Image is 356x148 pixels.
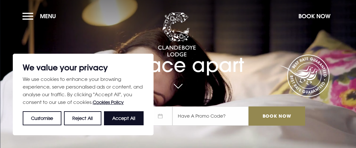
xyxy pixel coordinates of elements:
[51,44,305,76] h1: A place apart
[13,54,154,135] div: We value your privacy
[172,106,249,126] input: Have A Promo Code?
[22,9,59,23] button: Menu
[23,64,144,71] p: We value your privacy
[23,75,144,106] p: We use cookies to enhance your browsing experience, serve personalised ads or content, and analys...
[104,111,144,125] button: Accept All
[23,111,61,125] button: Customise
[249,106,305,126] input: Book Now
[158,12,196,57] img: Clandeboye Lodge
[40,12,56,20] span: Menu
[295,9,334,23] button: Book Now
[64,111,101,125] button: Reject All
[93,99,124,105] a: Cookies Policy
